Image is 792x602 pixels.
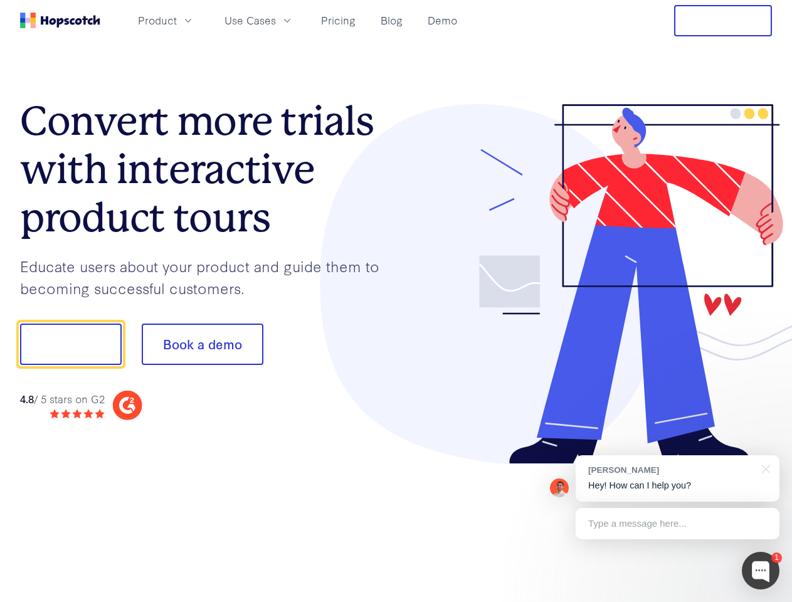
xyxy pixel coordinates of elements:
strong: 4.8 [20,391,34,406]
div: 1 [771,552,782,563]
span: Product [138,13,177,28]
a: Home [20,13,100,28]
h1: Convert more trials with interactive product tours [20,97,396,241]
div: Type a message here... [576,508,779,539]
a: Pricing [316,10,361,31]
span: Use Cases [224,13,276,28]
div: [PERSON_NAME] [588,464,754,476]
button: Book a demo [142,324,263,365]
button: Product [130,10,202,31]
button: Show me! [20,324,122,365]
a: Demo [423,10,462,31]
button: Free Trial [674,5,772,36]
div: / 5 stars on G2 [20,391,105,407]
button: Use Cases [217,10,301,31]
p: Hey! How can I help you? [588,479,767,492]
a: Blog [376,10,408,31]
p: Educate users about your product and guide them to becoming successful customers. [20,255,396,298]
img: Mark Spera [550,478,569,497]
